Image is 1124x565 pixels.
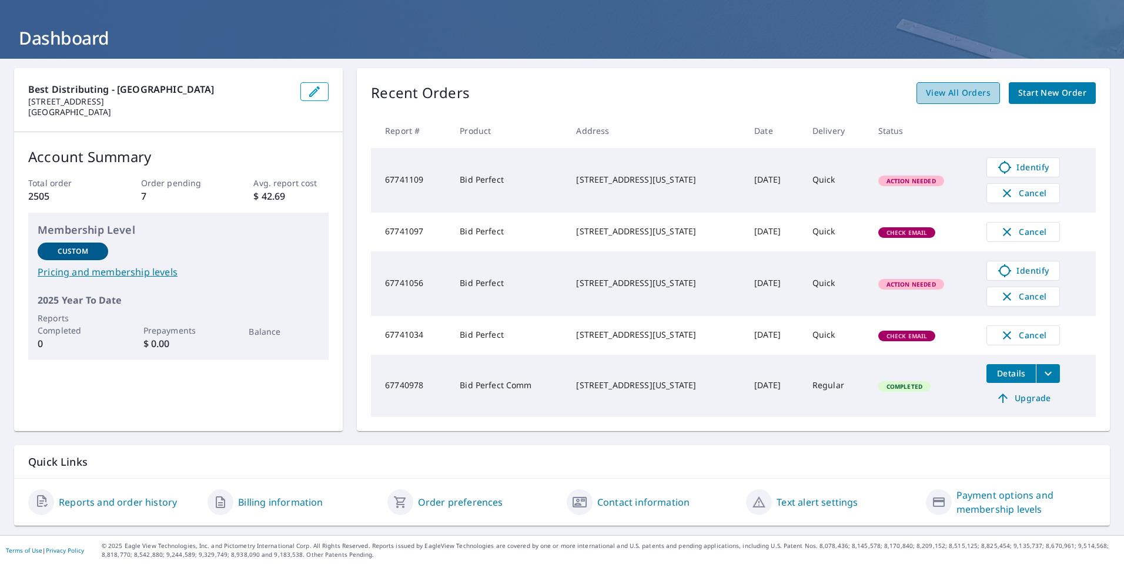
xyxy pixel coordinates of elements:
[14,26,1110,50] h1: Dashboard
[450,251,567,316] td: Bid Perfect
[926,86,991,100] span: View All Orders
[994,160,1052,174] span: Identify
[6,546,42,554] a: Terms of Use
[745,148,803,213] td: [DATE]
[38,312,108,337] p: Reports Completed
[59,495,177,509] a: Reports and order history
[597,495,690,509] a: Contact information
[371,148,450,213] td: 67741109
[956,488,1096,516] a: Payment options and membership levels
[28,146,329,167] p: Account Summary
[745,316,803,355] td: [DATE]
[986,222,1060,242] button: Cancel
[879,332,935,340] span: Check Email
[450,213,567,251] td: Bid Perfect
[418,495,503,509] a: Order preferences
[38,337,108,351] p: 0
[567,113,745,148] th: Address
[745,113,803,148] th: Date
[450,148,567,213] td: Bid Perfect
[745,213,803,251] td: [DATE]
[141,189,216,203] p: 7
[371,113,450,148] th: Report #
[249,325,319,338] p: Balance
[986,325,1060,345] button: Cancel
[28,177,103,189] p: Total order
[46,546,84,554] a: Privacy Policy
[450,355,567,417] td: Bid Perfect Comm
[576,277,735,289] div: [STREET_ADDRESS][US_STATE]
[986,157,1060,177] a: Identify
[803,355,869,417] td: Regular
[141,177,216,189] p: Order pending
[28,96,291,107] p: [STREET_ADDRESS]
[986,183,1060,203] button: Cancel
[916,82,1000,104] a: View All Orders
[371,355,450,417] td: 67740978
[999,225,1048,239] span: Cancel
[58,246,88,257] p: Custom
[986,389,1060,408] a: Upgrade
[999,290,1048,304] span: Cancel
[28,189,103,203] p: 2505
[371,82,470,104] p: Recent Orders
[803,113,869,148] th: Delivery
[745,355,803,417] td: [DATE]
[986,261,1060,281] a: Identify
[450,316,567,355] td: Bid Perfect
[371,213,450,251] td: 67741097
[803,148,869,213] td: Quick
[576,226,735,237] div: [STREET_ADDRESS][US_STATE]
[745,251,803,316] td: [DATE]
[999,186,1048,200] span: Cancel
[879,382,929,391] span: Completed
[576,174,735,186] div: [STREET_ADDRESS][US_STATE]
[102,542,1118,559] p: © 2025 Eagle View Technologies, Inc. and Pictometry International Corp. All Rights Reserved. Repo...
[38,222,319,238] p: Membership Level
[253,177,329,189] p: Avg. report cost
[803,251,869,316] td: Quick
[28,107,291,117] p: [GEOGRAPHIC_DATA]
[576,329,735,341] div: [STREET_ADDRESS][US_STATE]
[994,264,1052,278] span: Identify
[986,364,1036,383] button: detailsBtn-67740978
[28,82,291,96] p: Best Distributing - [GEOGRAPHIC_DATA]
[999,328,1048,342] span: Cancel
[879,177,943,185] span: Action Needed
[993,368,1029,379] span: Details
[450,113,567,148] th: Product
[6,547,84,554] p: |
[238,495,323,509] a: Billing information
[38,293,319,307] p: 2025 Year To Date
[777,495,858,509] a: Text alert settings
[143,324,214,337] p: Prepayments
[576,379,735,391] div: [STREET_ADDRESS][US_STATE]
[371,316,450,355] td: 67741034
[253,189,329,203] p: $ 42.69
[1009,82,1096,104] a: Start New Order
[986,287,1060,307] button: Cancel
[993,391,1053,405] span: Upgrade
[869,113,978,148] th: Status
[879,280,943,288] span: Action Needed
[371,251,450,316] td: 67741056
[28,455,1096,469] p: Quick Links
[803,213,869,251] td: Quick
[879,228,935,237] span: Check Email
[1018,86,1086,100] span: Start New Order
[143,337,214,351] p: $ 0.00
[803,316,869,355] td: Quick
[1036,364,1060,383] button: filesDropdownBtn-67740978
[38,265,319,279] a: Pricing and membership levels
